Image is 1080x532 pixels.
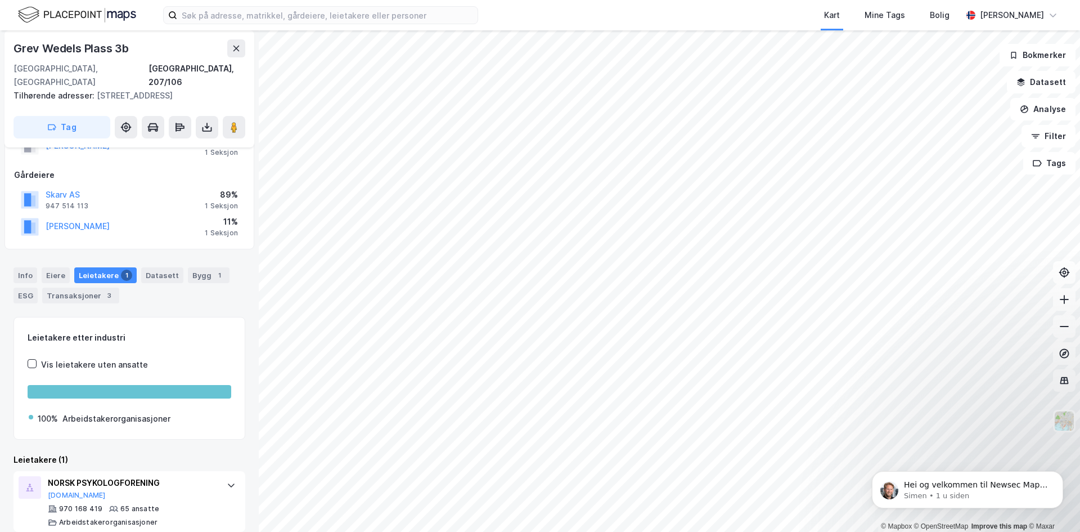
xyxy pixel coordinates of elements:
[855,448,1080,526] iframe: Intercom notifications melding
[28,331,231,345] div: Leietakere etter industri
[914,522,969,530] a: OpenStreetMap
[62,412,170,426] div: Arbeidstakerorganisasjoner
[121,270,132,281] div: 1
[824,8,840,22] div: Kart
[13,267,37,283] div: Info
[214,270,225,281] div: 1
[881,522,912,530] a: Mapbox
[1021,125,1075,147] button: Filter
[59,518,157,527] div: Arbeidstakerorganisasjoner
[59,504,102,513] div: 970 168 419
[1054,410,1075,432] img: Z
[1023,152,1075,175] button: Tags
[141,267,183,283] div: Datasett
[1010,98,1075,120] button: Analyse
[13,39,131,57] div: Grev Wedels Plass 3b
[205,148,238,157] div: 1 Seksjon
[205,188,238,202] div: 89%
[42,267,70,283] div: Eiere
[1000,44,1075,66] button: Bokmerker
[18,5,136,25] img: logo.f888ab2527a4732fd821a326f86c7f29.svg
[148,62,245,89] div: [GEOGRAPHIC_DATA], 207/106
[971,522,1027,530] a: Improve this map
[120,504,159,513] div: 65 ansatte
[205,202,238,211] div: 1 Seksjon
[13,288,38,303] div: ESG
[48,491,106,500] button: [DOMAIN_NAME]
[205,229,238,238] div: 1 Seksjon
[188,267,229,283] div: Bygg
[14,168,245,182] div: Gårdeiere
[41,358,148,372] div: Vis leietakere uten ansatte
[177,7,478,24] input: Søk på adresse, matrikkel, gårdeiere, leietakere eller personer
[13,453,245,467] div: Leietakere (1)
[205,215,238,229] div: 11%
[980,8,1044,22] div: [PERSON_NAME]
[13,116,110,138] button: Tag
[42,288,119,303] div: Transaksjoner
[38,412,58,426] div: 100%
[103,290,115,301] div: 3
[13,89,236,102] div: [STREET_ADDRESS]
[865,8,905,22] div: Mine Tags
[13,62,148,89] div: [GEOGRAPHIC_DATA], [GEOGRAPHIC_DATA]
[930,8,949,22] div: Bolig
[74,267,137,283] div: Leietakere
[1007,71,1075,93] button: Datasett
[13,91,97,100] span: Tilhørende adresser:
[48,476,215,490] div: NORSK PSYKOLOGFORENING
[46,202,88,211] div: 947 514 113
